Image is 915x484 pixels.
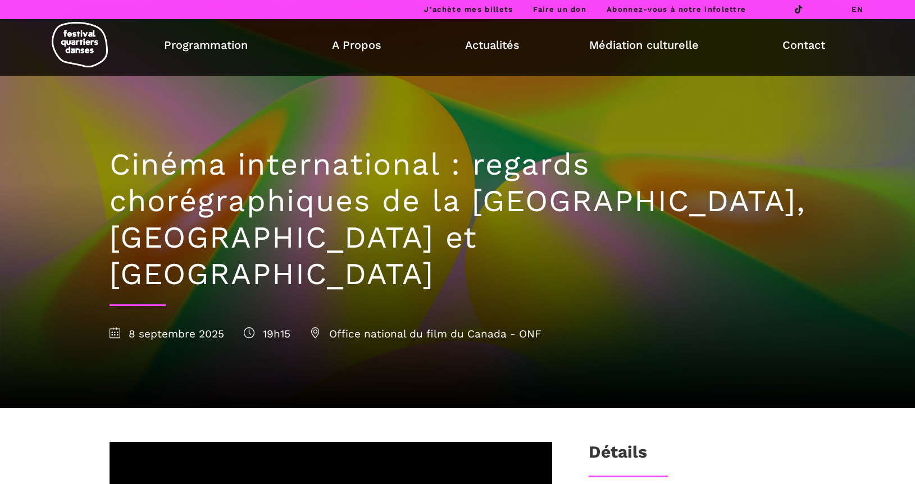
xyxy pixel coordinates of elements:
a: Programmation [164,35,262,54]
a: EN [852,5,863,13]
span: 8 septembre 2025 [110,327,224,340]
h3: Détails [589,442,647,470]
a: Actualités [465,35,520,54]
a: Abonnez-vous à notre infolettre [607,5,746,13]
span: 19h15 [244,327,290,340]
h1: Cinéma international : regards chorégraphiques de la [GEOGRAPHIC_DATA], [GEOGRAPHIC_DATA] et [GEO... [110,147,806,292]
a: J’achète mes billets [424,5,513,13]
a: A Propos [332,35,396,54]
a: Médiation culturelle [589,35,713,54]
img: logo-fqd-med [52,22,108,67]
a: Faire un don [533,5,586,13]
span: Office national du film du Canada - ONF [310,327,541,340]
a: Contact [782,35,825,54]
